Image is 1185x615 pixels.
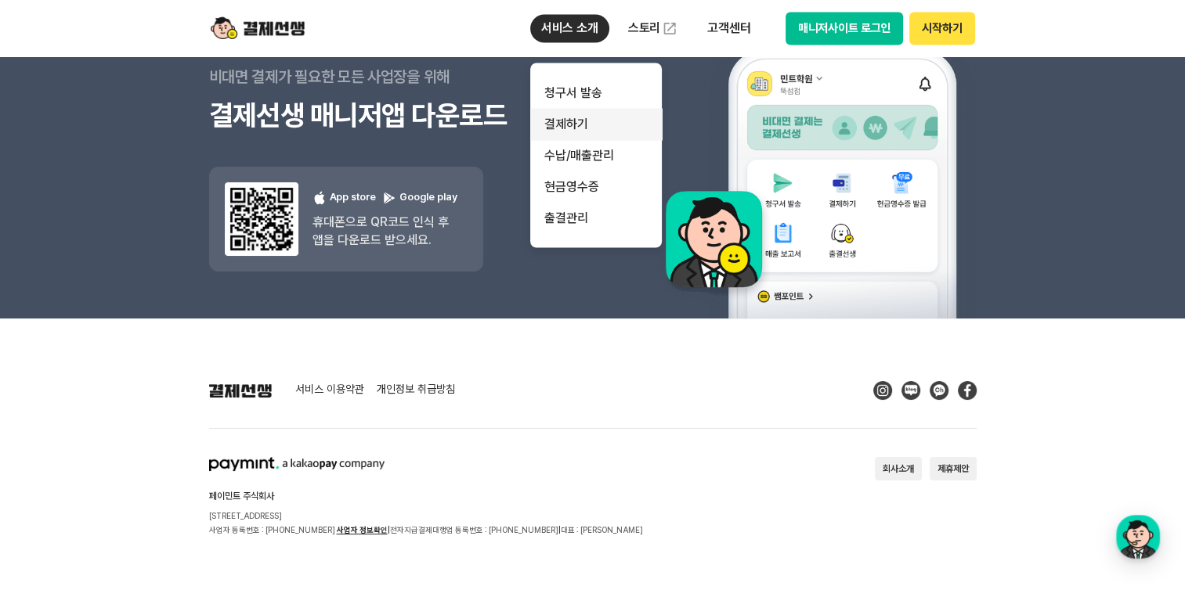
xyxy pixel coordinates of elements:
p: 비대면 결제가 필요한 모든 사업장을 위해 [209,57,593,96]
span: | [388,525,390,534]
img: 결제선생 로고 [209,383,272,397]
a: 결제하기 [530,108,662,139]
a: 사업자 정보확인 [337,525,388,534]
p: 사업자 등록번호 : [PHONE_NUMBER] 전자지급결제대행업 등록번호 : [PHONE_NUMBER] 대표 : [PERSON_NAME] [209,523,643,537]
span: 설정 [242,471,261,484]
a: 설정 [202,448,301,487]
a: 청구서 발송 [530,77,662,108]
img: paymint logo [209,457,385,471]
h3: 결제선생 매니저앱 다운로드 [209,96,593,135]
img: logo [211,13,305,43]
button: 회사소개 [875,457,922,480]
a: 현금영수증 [530,171,662,202]
p: 서비스 소개 [530,14,609,42]
a: 수납/매출관리 [530,139,662,171]
a: 대화 [103,448,202,487]
a: 서비스 이용약관 [295,383,364,397]
button: 제휴제안 [930,457,977,480]
a: 출결관리 [530,202,662,233]
p: Google play [382,190,457,205]
p: App store [313,190,376,205]
img: Kakao Talk [930,381,948,400]
img: Facebook [958,381,977,400]
button: 시작하기 [909,12,974,45]
p: [STREET_ADDRESS] [209,509,643,523]
a: 개인정보 취급방침 [377,383,455,397]
p: 고객센터 [696,14,761,42]
a: 스토리 [617,13,689,44]
img: Blog [901,381,920,400]
img: 애플 로고 [313,191,327,205]
button: 매니저사이트 로그인 [786,12,904,45]
span: 홈 [49,471,59,484]
img: 외부 도메인 오픈 [662,20,677,36]
img: Instagram [873,381,892,400]
a: 홈 [5,448,103,487]
img: 구글 플레이 로고 [382,191,396,205]
p: 휴대폰으로 QR코드 인식 후 앱을 다운로드 받으세요. [313,213,457,249]
h2: 페이민트 주식회사 [209,491,643,501]
span: | [558,525,561,534]
img: 앱 다운도르드 qr [225,182,298,256]
span: 대화 [143,472,162,484]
